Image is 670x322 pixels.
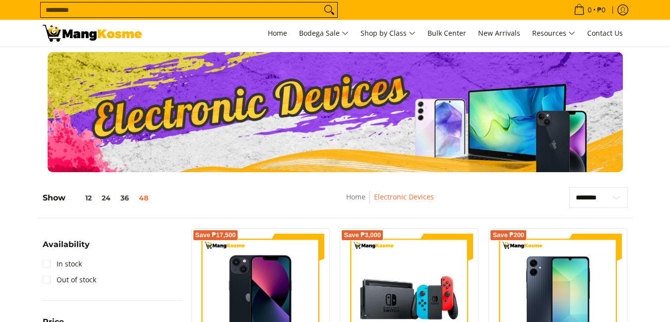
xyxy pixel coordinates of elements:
a: Home [346,192,365,201]
img: Electronic Devices - Premium Brands with Warehouse Prices l Mang Kosme [43,25,142,42]
a: Electronic Devices [374,192,434,201]
a: Bulk Center [423,20,471,47]
span: Contact Us [587,28,623,38]
button: Search [321,2,337,17]
span: Home [268,28,287,38]
span: Bulk Center [427,28,466,38]
a: New Arrivals [473,20,525,47]
a: Out of stock [43,272,96,288]
a: Home [263,20,292,47]
summary: Open [43,241,90,256]
span: 0 [586,6,593,13]
button: 12 [65,194,97,202]
button: 48 [134,194,153,202]
span: Resources [532,27,575,40]
button: 24 [97,194,116,202]
button: 36 [116,194,134,202]
nav: Breadcrumbs [276,191,504,213]
span: Bodega Sale [299,27,349,40]
a: Bodega Sale [294,20,354,47]
a: Resources [527,20,580,47]
span: Shop by Class [361,27,416,40]
span: Availability [43,241,90,249]
span: New Arrivals [478,28,520,38]
span: Save ₱17,500 [195,232,236,238]
a: In stock [43,256,82,272]
span: ₱0 [596,6,607,13]
h5: Show [43,193,153,203]
span: • [571,4,609,15]
a: Contact Us [582,20,628,47]
span: Save ₱200 [492,232,524,238]
span: Save ₱3,000 [344,232,381,238]
a: Shop by Class [356,20,421,47]
nav: Main Menu [152,20,628,47]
